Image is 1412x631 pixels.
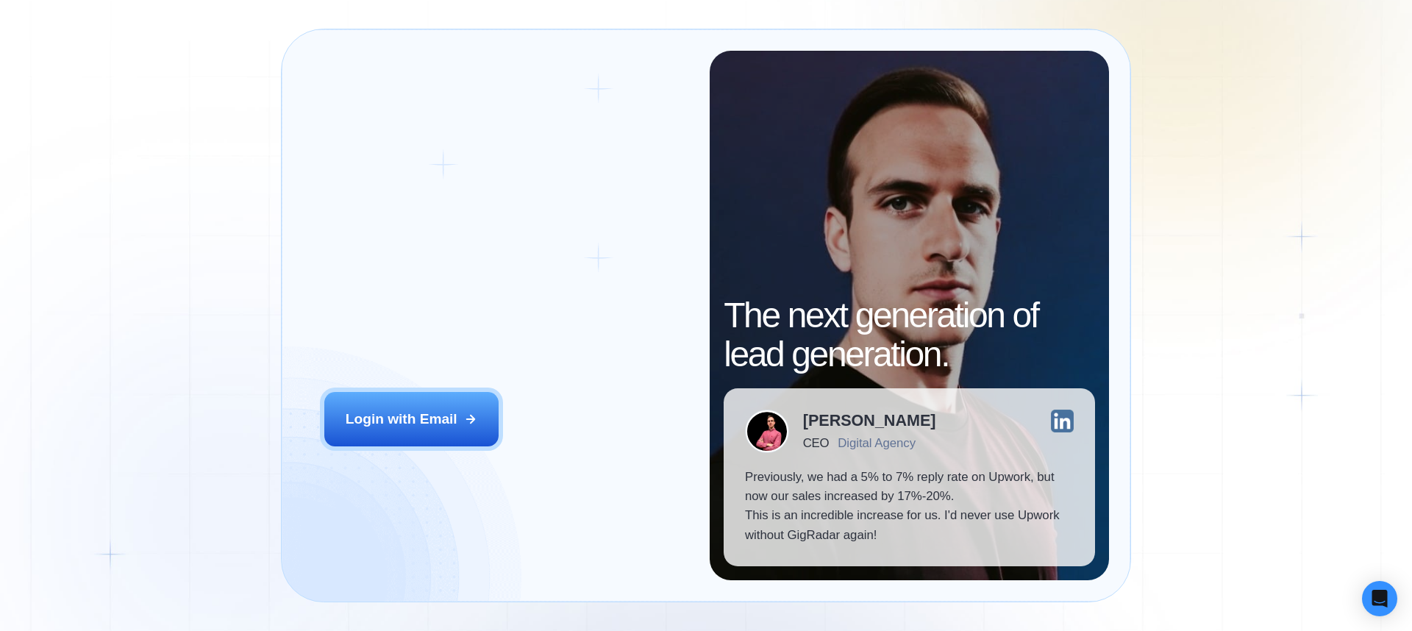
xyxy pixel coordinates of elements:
[324,392,499,446] button: Login with Email
[724,296,1095,374] h2: The next generation of lead generation.
[346,410,457,429] div: Login with Email
[745,468,1074,546] p: Previously, we had a 5% to 7% reply rate on Upwork, but now our sales increased by 17%-20%. This ...
[838,436,916,450] div: Digital Agency
[1362,581,1397,616] div: Open Intercom Messenger
[803,413,936,429] div: [PERSON_NAME]
[803,436,829,450] div: CEO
